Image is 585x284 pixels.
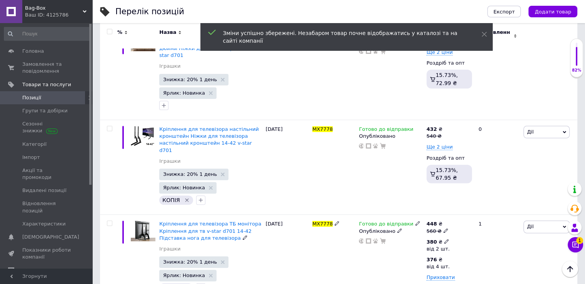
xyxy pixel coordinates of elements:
[478,29,512,43] span: Замовлення
[528,6,577,17] button: Додати товар
[22,200,71,214] span: Відновлення позицій
[427,263,450,270] div: від 4 шт.
[427,60,472,67] div: Роздріб та опт
[22,120,71,134] span: Сезонні знижки
[427,126,442,133] div: ₴
[427,221,448,227] div: ₴
[359,228,422,235] div: Опубліковано
[22,234,79,241] span: [DEMOGRAPHIC_DATA]
[223,29,462,45] div: Зміни успішно збережені. Незабаром товар почне відображатись у каталозі та на сайті компанії
[493,9,515,15] span: Експорт
[427,228,448,235] div: 560 ₴
[163,259,217,264] span: Знижка: 20% 1 день
[427,126,437,132] b: 432
[427,155,472,162] div: Роздріб та опт
[436,72,458,86] span: 15.73%, 72.99 ₴
[131,126,155,147] img: Крепление для телевизора настольное кронштейн Ножки для телевизора настольное кронштейн 14-42 v-s...
[264,120,310,215] div: [DATE]
[163,273,205,278] span: Ярлик: Новинка
[159,221,261,241] a: Кріплення для телевізора ТБ монітора Кріплення для тв v-star d701 14-42 Підставка нога для телеві...
[527,224,533,229] span: Дії
[22,141,47,148] span: Категорії
[568,237,583,252] button: Чат з покупцем1
[163,185,205,190] span: Ярлик: Новинка
[427,274,455,281] span: Приховати
[131,221,155,241] img: Крепление для телевизора ТВ монитора Крепление для тв v-star d701 14-42 Подставка нога для телеви...
[25,5,83,12] span: Bag-Box
[22,94,41,101] span: Позиції
[184,197,190,203] svg: Видалити мітку
[159,126,259,153] a: Кріплення для телевізора настільний кронштейн Ніжки для телевізора настільний кронштейн 14-42 v-s...
[115,8,184,16] div: Перелік позицій
[22,154,40,161] span: Імпорт
[22,48,44,55] span: Головна
[22,187,67,194] span: Видалені позиції
[359,133,422,140] div: Опубліковано
[535,9,571,15] span: Додати товар
[427,221,437,227] b: 448
[159,246,180,252] a: Іграшки
[163,90,205,95] span: Ярлик: Новинка
[163,77,217,82] span: Знижка: 20% 1 день
[474,120,522,215] div: 0
[427,246,450,252] div: від 2 шт.
[359,126,413,134] span: Готово до відправки
[22,61,71,75] span: Замовлення та повідомлення
[312,126,333,132] span: MX7778
[25,12,92,18] div: Ваш ID: 4125786
[427,133,442,140] div: 540 ₴
[312,221,333,227] span: MX7778
[527,129,533,135] span: Дії
[427,257,437,262] b: 376
[427,239,437,245] b: 380
[159,158,180,165] a: Іграшки
[22,267,42,274] span: Відгуки
[474,25,522,120] div: 2
[22,247,71,261] span: Показники роботи компанії
[427,144,453,150] span: Ще 2 ціни
[22,167,71,181] span: Акції та промокоди
[427,256,450,263] div: ₴
[427,239,450,246] div: ₴
[436,167,458,181] span: 15.73%, 67.95 ₴
[562,261,578,277] button: Наверх
[117,29,122,36] span: %
[162,197,180,203] span: КОПІЯ
[159,63,180,70] a: Іграшки
[264,25,310,120] div: [DATE]
[22,107,68,114] span: Групи та добірки
[576,237,583,244] span: 1
[22,81,71,88] span: Товари та послуги
[487,6,521,17] button: Експорт
[570,68,583,73] div: 82%
[4,27,91,41] input: Пошук
[22,221,66,227] span: Характеристики
[163,172,217,177] span: Знижка: 20% 1 день
[159,29,176,36] span: Назва
[359,221,413,229] span: Готово до відправки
